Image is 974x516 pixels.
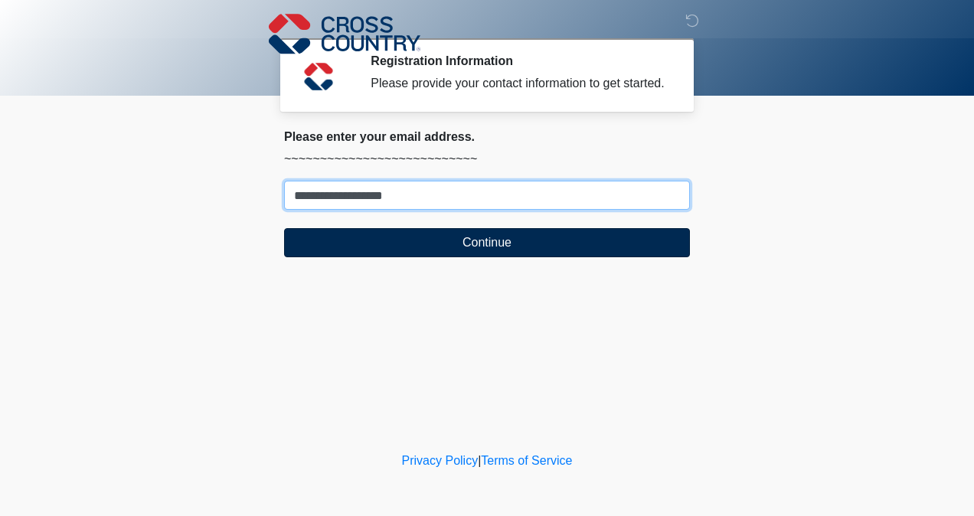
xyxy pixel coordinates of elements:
[284,129,690,144] h2: Please enter your email address.
[371,74,667,93] div: Please provide your contact information to get started.
[481,454,572,467] a: Terms of Service
[478,454,481,467] a: |
[284,150,690,168] p: ~~~~~~~~~~~~~~~~~~~~~~~~~~~
[269,11,420,56] img: Cross Country Logo
[296,54,342,100] img: Agent Avatar
[284,228,690,257] button: Continue
[402,454,479,467] a: Privacy Policy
